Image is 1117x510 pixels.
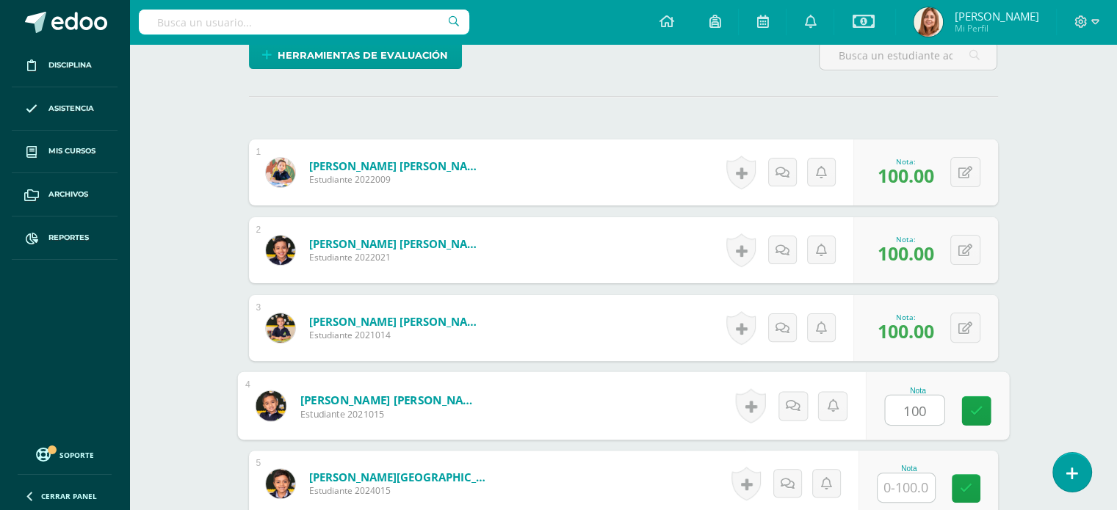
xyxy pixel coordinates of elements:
[300,407,481,420] span: Estudiante 2021015
[266,158,295,187] img: 295b82f8adc0d639fdefb06604a8e20a.png
[877,465,941,473] div: Nota
[914,7,943,37] img: eb2ab618cba906d884e32e33fe174f12.png
[309,470,485,484] a: [PERSON_NAME][GEOGRAPHIC_DATA]
[878,241,934,266] span: 100.00
[12,131,118,174] a: Mis cursos
[266,313,295,343] img: b9dc50f265d74dc03cba026288867dcb.png
[878,163,934,188] span: 100.00
[820,41,997,70] input: Busca un estudiante aquí...
[885,396,944,425] input: 0-100.0
[954,22,1038,34] span: Mi Perfil
[12,44,118,87] a: Disciplina
[12,87,118,131] a: Asistencia
[309,173,485,186] span: Estudiante 2022009
[41,491,97,501] span: Cerrar panel
[266,236,295,265] img: 2ec719e16967063243a19f415d4928e5.png
[878,234,934,244] div: Nota:
[878,473,935,502] input: 0-100.0
[878,156,934,167] div: Nota:
[309,329,485,341] span: Estudiante 2021014
[12,173,118,216] a: Archivos
[18,444,112,464] a: Soporte
[309,159,485,173] a: [PERSON_NAME] [PERSON_NAME]
[48,145,95,157] span: Mis cursos
[878,318,934,343] span: 100.00
[12,216,118,260] a: Reportes
[300,392,481,407] a: [PERSON_NAME] [PERSON_NAME]
[48,189,88,200] span: Archivos
[48,103,94,114] span: Asistencia
[266,469,295,498] img: 976f1be8ffaec3399f6bd007e538e5f4.png
[59,450,94,460] span: Soporte
[278,42,448,69] span: Herramientas de evaluación
[954,9,1038,23] span: [PERSON_NAME]
[48,232,89,244] span: Reportes
[249,40,462,69] a: Herramientas de evaluación
[139,10,469,34] input: Busca un usuario...
[309,236,485,251] a: [PERSON_NAME] [PERSON_NAME]
[884,386,951,394] div: Nota
[309,251,485,263] span: Estudiante 2022021
[878,312,934,322] div: Nota:
[309,484,485,497] span: Estudiante 2024015
[256,390,286,420] img: b360f5ad23294c256a61f57b1951f2ce.png
[48,59,92,71] span: Disciplina
[309,314,485,329] a: [PERSON_NAME] [PERSON_NAME]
